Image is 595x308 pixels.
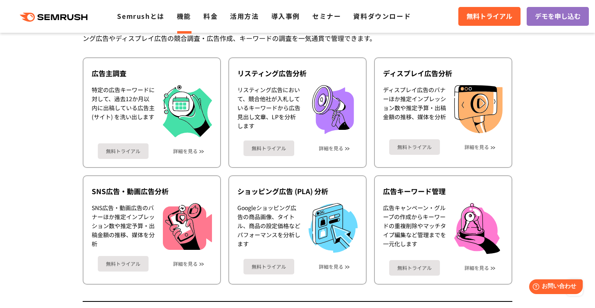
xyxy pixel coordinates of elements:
a: 無料トライアル [458,7,521,26]
iframe: Help widget launcher [522,276,586,299]
a: 資料ダウンロード [353,11,411,21]
div: ディスプレイ広告分析 [383,68,503,78]
div: ディスプレイ広告のバナーほか推定インプレッション数や推定予算・出稿金額の推移、媒体を分析 [383,85,446,134]
a: 無料トライアル [98,256,149,272]
a: セミナー [312,11,341,21]
img: ディスプレイ広告分析 [454,85,503,134]
img: 広告主調査 [163,85,212,137]
a: 無料トライアル [243,140,294,156]
img: SNS広告・動画広告分析 [163,203,212,250]
div: SNS広告・動画広告分析 [92,186,212,196]
div: Googleショッピング広告の商品画像、タイトル、商品の設定価格などパフォーマンスを分析します [237,203,300,253]
a: 無料トライアル [389,260,440,276]
div: SNS広告・動画広告のバナーほか推定インプレッション数や推定予算・出稿金額の推移、媒体を分析 [92,203,155,250]
div: 特定の広告キーワードに対して、過去12か月以内に出稿している広告主 (サイト) を洗い出します [92,85,155,137]
a: デモを申し込む [527,7,589,26]
img: リスティング広告分析 [309,85,358,134]
a: 詳細を見る [173,148,198,154]
div: 広告主調査 [92,68,212,78]
a: 詳細を見る [319,264,343,269]
a: 活用方法 [230,11,259,21]
div: ショッピング広告 (PLA) 分析 [237,186,358,196]
div: 広告キャンペーン・グループの作成からキーワードの重複削除やマッチタイプ編集など管理までを一元化します [383,203,446,254]
div: リスティング広告において、競合他社が入札しているキーワードから広告見出し文章、LPを分析します [237,85,300,134]
a: 導入事例 [271,11,300,21]
a: 無料トライアル [98,143,149,159]
span: 無料トライアル [467,11,512,22]
a: 無料トライアル [243,259,294,274]
a: 詳細を見る [319,145,343,151]
a: 詳細を見る [173,261,198,267]
div: リスティング広告分析 [237,68,358,78]
a: Semrushとは [117,11,164,21]
a: 詳細を見る [464,144,489,150]
img: 広告キーワード管理 [454,203,500,254]
a: 詳細を見る [464,265,489,271]
span: デモを申し込む [535,11,581,22]
img: ショッピング広告 (PLA) 分析 [309,203,358,253]
a: 料金 [203,11,218,21]
a: 機能 [177,11,191,21]
a: 無料トライアル [389,139,440,155]
div: 広告キーワード管理 [383,186,503,196]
